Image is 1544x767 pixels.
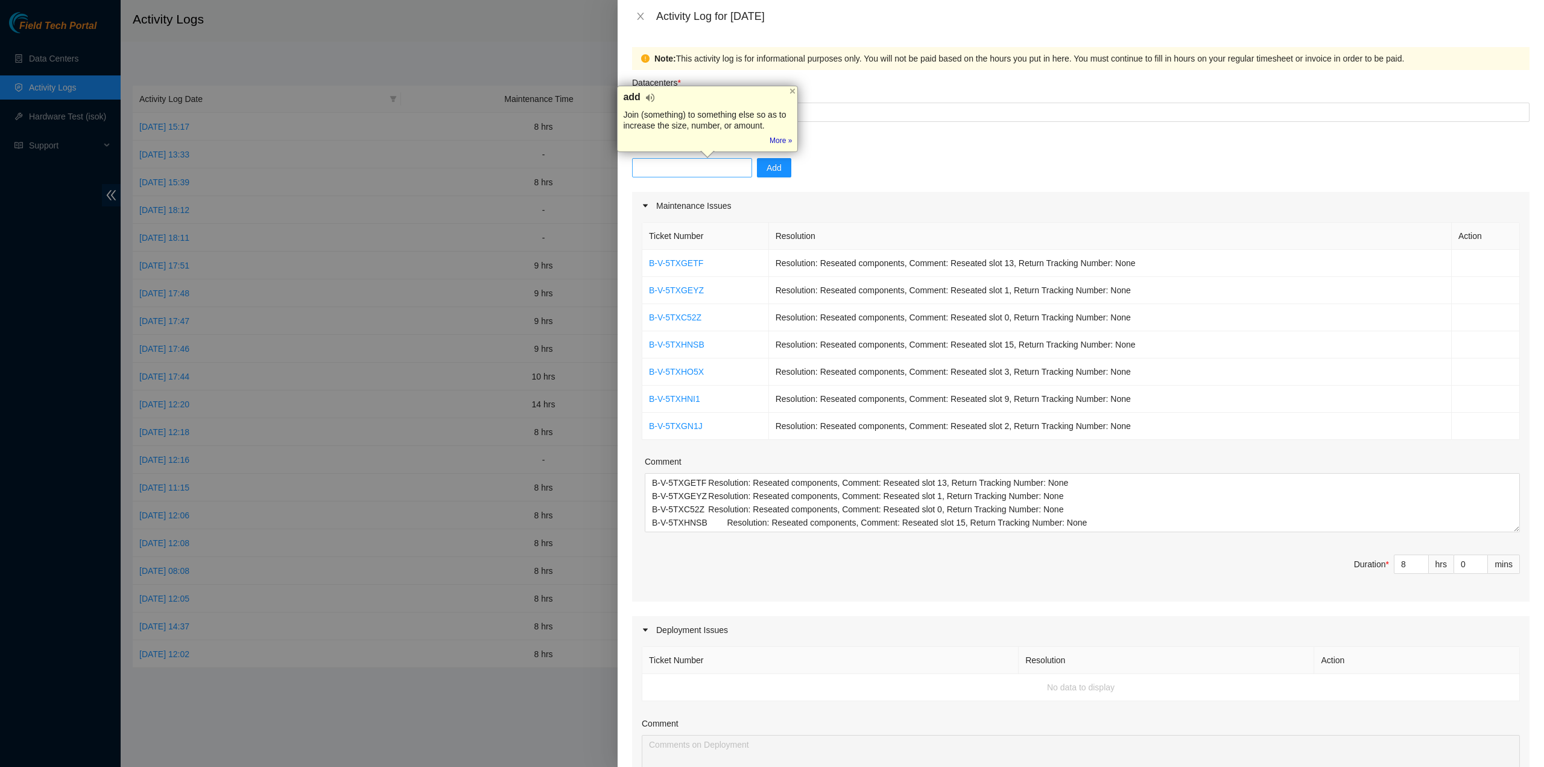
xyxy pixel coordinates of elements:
th: Action [1314,647,1520,674]
td: Resolution: Reseated components, Comment: Reseated slot 3, Return Tracking Number: None [769,358,1452,386]
span: caret-right [642,202,649,209]
textarea: Comment [645,473,1520,532]
td: Resolution: Reseated components, Comment: Reseated slot 1, Return Tracking Number: None [769,277,1452,304]
a: B-V-5TXGN1J [649,421,703,431]
div: Deployment Issues [632,616,1530,644]
td: Resolution: Reseated components, Comment: Reseated slot 15, Return Tracking Number: None [769,331,1452,358]
th: Resolution [1019,647,1314,674]
span: exclamation-circle [641,54,650,63]
label: Comment [645,455,682,468]
p: Enter Ticket / DP ID [632,136,1530,150]
div: This activity log is for informational purposes only. You will not be paid based on the hours you... [654,52,1520,65]
div: hrs [1429,555,1454,574]
th: Ticket Number [642,647,1019,674]
th: Action [1452,223,1520,250]
span: caret-right [642,626,649,634]
td: Resolution: Reseated components, Comment: Reseated slot 13, Return Tracking Number: None [769,250,1452,277]
button: Close [632,11,649,22]
a: B-V-5TXHNSB [649,340,704,349]
span: Add [767,161,782,174]
a: B-V-5TXHO5X [649,367,704,377]
td: Resolution: Reseated components, Comment: Reseated slot 9, Return Tracking Number: None [769,386,1452,413]
th: Resolution [769,223,1452,250]
label: Comment [642,717,679,730]
a: B-V-5TXHNI1 [649,394,700,404]
div: mins [1488,555,1520,574]
span: close [636,11,645,21]
td: No data to display [642,674,1520,701]
a: B-V-5TXGEYZ [649,285,704,295]
a: B-V-5TXGETF [649,258,703,268]
p: Datacenters [632,70,681,89]
div: Maintenance Issues [632,192,1530,220]
div: Activity Log for [DATE] [656,10,1530,23]
div: Duration [1354,558,1389,571]
strong: Note: [654,52,676,65]
td: Resolution: Reseated components, Comment: Reseated slot 0, Return Tracking Number: None [769,304,1452,331]
td: Resolution: Reseated components, Comment: Reseated slot 2, Return Tracking Number: None [769,413,1452,440]
a: B-V-5TXC52Z [649,313,701,322]
th: Ticket Number [642,223,769,250]
button: Add [757,158,791,177]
